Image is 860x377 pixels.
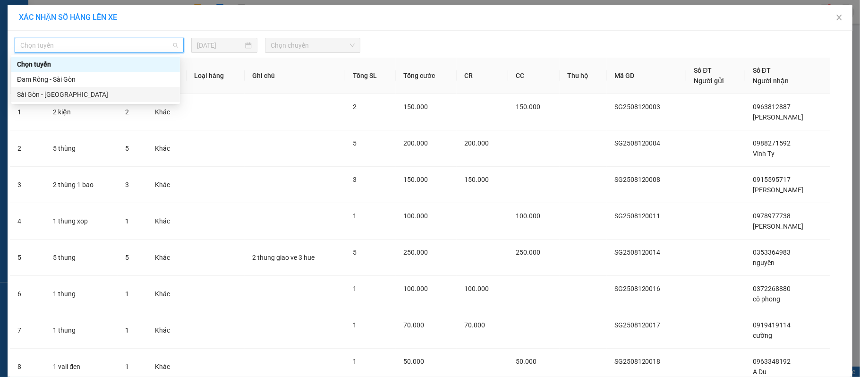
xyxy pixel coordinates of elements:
span: 150.000 [403,176,428,183]
div: Chọn tuyến [11,57,180,72]
span: 1 [125,290,129,298]
span: 200.000 [403,139,428,147]
span: SG2508120017 [614,321,661,329]
td: Khác [147,203,187,240]
td: 2 thùng 1 bao [45,167,118,203]
span: 50.000 [516,358,536,365]
span: 100.000 [516,212,540,220]
span: 0372268880 [753,285,791,292]
span: 100.000 [464,285,489,292]
span: 1 [353,285,357,292]
span: 1 [125,363,129,370]
span: SG2508120016 [614,285,661,292]
span: A Du [753,368,766,376]
span: 2 [353,103,357,111]
span: 1 [353,321,357,329]
td: 5 thùng [45,130,118,167]
span: Người nhận [753,77,789,85]
input: 13/08/2025 [197,40,243,51]
span: 2 thung giao ve 3 hue [252,254,315,261]
span: 100.000 [403,285,428,292]
span: 1 [125,326,129,334]
span: SG2508120011 [614,212,661,220]
th: Tổng cước [396,58,456,94]
td: 4 [10,203,45,240]
span: 0963348192 [753,358,791,365]
th: Loại hàng [187,58,245,94]
span: 0919419114 [753,321,791,329]
td: 2 [10,130,45,167]
span: close [835,14,843,21]
th: Ghi chú [245,58,345,94]
span: 50.000 [403,358,424,365]
th: CC [508,58,560,94]
td: 5 thung [45,240,118,276]
span: 3 [125,181,129,188]
th: Mã GD [607,58,687,94]
span: nguyên [753,259,775,266]
th: CR [457,58,508,94]
span: XÁC NHẬN SỐ HÀNG LÊN XE [19,13,117,22]
span: 70.000 [403,321,424,329]
td: Khác [147,130,187,167]
td: 1 thung xop [45,203,118,240]
span: 1 [353,212,357,220]
span: 3 [353,176,357,183]
span: 5 [353,248,357,256]
th: Thu hộ [560,58,607,94]
th: Tổng SL [345,58,396,94]
td: 2 kiện [45,94,118,130]
span: SG2508120018 [614,358,661,365]
span: [PERSON_NAME] [753,113,803,121]
span: Chọn chuyến [271,38,355,52]
span: SG2508120004 [614,139,661,147]
span: 5 [353,139,357,147]
td: Khác [147,312,187,349]
span: 1 [125,217,129,225]
span: 0988271592 [753,139,791,147]
span: 100.000 [403,212,428,220]
td: 1 thung [45,312,118,349]
td: Khác [147,240,187,276]
span: SG2508120003 [614,103,661,111]
span: 150.000 [464,176,489,183]
span: Người gửi [694,77,724,85]
span: [PERSON_NAME] [753,186,803,194]
td: 3 [10,167,45,203]
span: 200.000 [464,139,489,147]
td: 5 [10,240,45,276]
span: 150.000 [403,103,428,111]
span: cô phong [753,295,780,303]
td: 1 [10,94,45,130]
span: 0915595717 [753,176,791,183]
td: 1 thung [45,276,118,312]
span: Số ĐT [694,67,712,74]
button: Close [826,5,852,31]
div: Đam Rông - Sài Gòn [17,74,174,85]
span: 5 [125,254,129,261]
span: 0353364983 [753,248,791,256]
span: Vinh Ty [753,150,775,157]
td: 6 [10,276,45,312]
td: Khác [147,276,187,312]
div: Sài Gòn - Đam Rông [11,87,180,102]
span: Số ĐT [753,67,771,74]
td: Khác [147,94,187,130]
td: Khác [147,167,187,203]
span: 5 [125,145,129,152]
span: 150.000 [516,103,540,111]
span: 0978977738 [753,212,791,220]
span: SG2508120014 [614,248,661,256]
span: 70.000 [464,321,485,329]
th: STT [10,58,45,94]
span: [PERSON_NAME] [753,223,803,230]
span: 0963812887 [753,103,791,111]
span: 1 [353,358,357,365]
div: Chọn tuyến [17,59,174,69]
span: Chọn tuyến [20,38,178,52]
span: 250.000 [516,248,540,256]
div: Sài Gòn - [GEOGRAPHIC_DATA] [17,89,174,100]
td: 7 [10,312,45,349]
span: 250.000 [403,248,428,256]
span: SG2508120008 [614,176,661,183]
